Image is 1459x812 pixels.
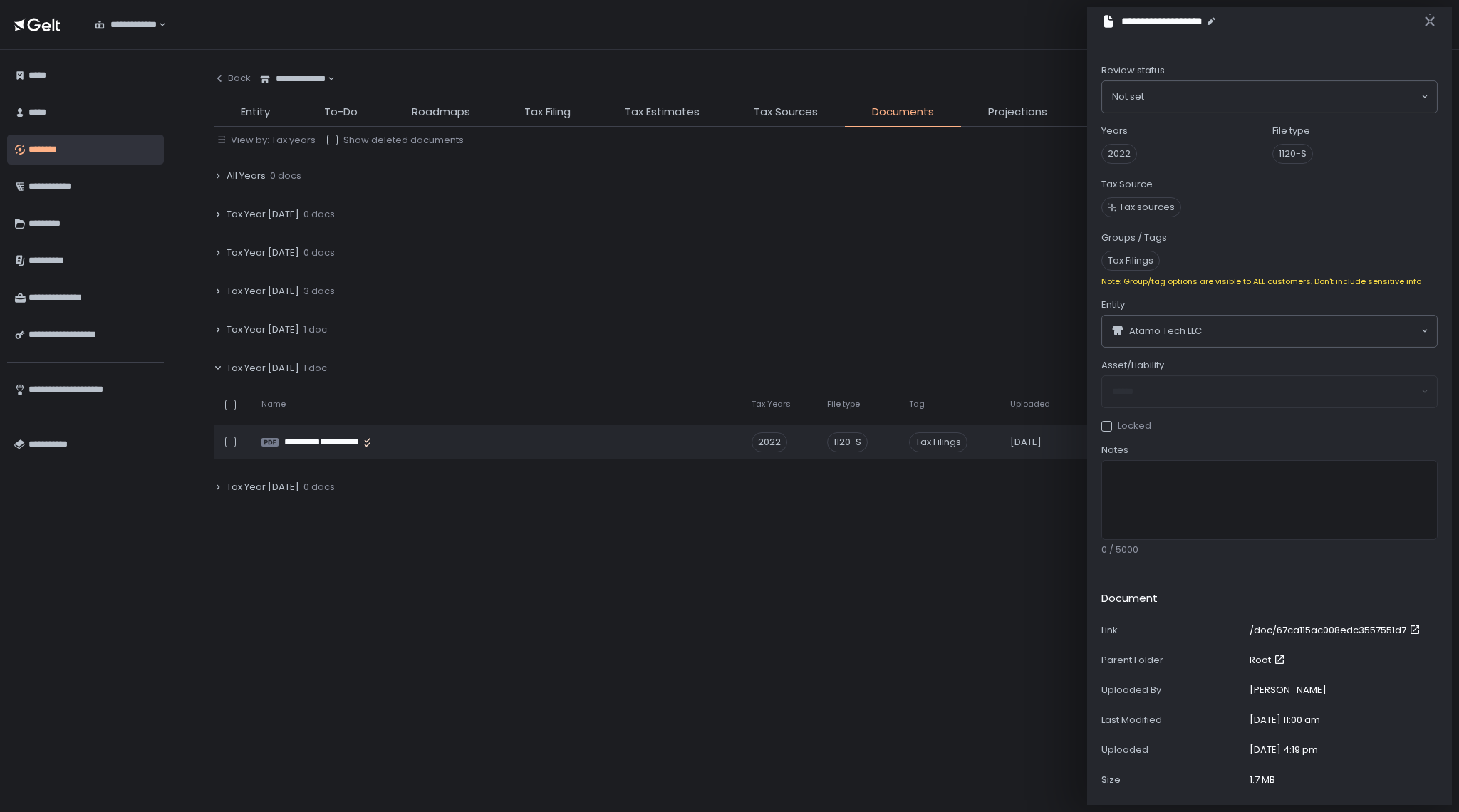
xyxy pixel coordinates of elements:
label: Groups / Tags [1101,231,1167,244]
span: File type [827,399,860,410]
span: 1120-S [1272,144,1313,164]
div: Link [1101,624,1244,637]
div: Parent Folder [1101,654,1244,667]
div: Last Modified [1101,714,1244,727]
span: Tax sources [1119,201,1175,214]
div: [DATE] 4:19 pm [1250,744,1318,756]
div: [DATE] 11:00 am [1250,714,1320,727]
input: Search for option [157,18,157,32]
span: To-Do [324,104,358,120]
span: Notes [1101,444,1128,457]
a: /doc/67ca115ac008edc3557551d7 [1250,624,1423,637]
div: Search for option [1102,81,1437,113]
span: Tax Year [DATE] [227,362,299,375]
a: Root [1250,654,1288,667]
span: 1 doc [303,362,327,375]
span: Projections [988,104,1047,120]
span: Tax Filing [524,104,571,120]
div: Search for option [1102,316,1437,347]
div: Uploaded [1101,744,1244,756]
div: [PERSON_NAME] [1250,684,1326,697]
span: 1 doc [303,323,327,336]
span: Atamo Tech LLC [1129,325,1202,338]
span: 3 docs [303,285,335,298]
span: Tax Year [DATE] [227,481,299,494]
div: Back [214,72,251,85]
span: Entity [1101,298,1125,311]
div: 0 / 5000 [1101,543,1438,556]
span: 0 docs [303,481,335,494]
span: Name [261,399,286,410]
span: All Years [227,170,266,182]
div: Note: Group/tag options are visible to ALL customers. Don't include sensitive info [1101,276,1438,287]
span: Tax Filings [1101,251,1160,271]
div: Search for option [85,10,166,40]
label: File type [1272,125,1310,137]
span: Tax Year [DATE] [227,323,299,336]
span: Tax Years [752,399,791,410]
span: 0 docs [270,170,301,182]
span: Tax Sources [754,104,818,120]
span: Documents [872,104,934,120]
div: Search for option [251,64,335,94]
div: 1.7 MB [1250,774,1275,786]
span: Review status [1101,64,1165,77]
span: Tax Year [DATE] [227,246,299,259]
span: 0 docs [303,246,335,259]
input: Search for option [1202,324,1420,338]
button: Back [214,64,251,93]
input: Search for option [1144,90,1420,104]
span: Entity [241,104,270,120]
span: Tax Estimates [625,104,700,120]
div: Size [1101,774,1244,786]
span: [DATE] [1010,436,1042,449]
span: Not set [1112,90,1144,104]
h2: Document [1101,590,1158,607]
button: View by: Tax years [217,134,316,147]
label: Tax Source [1101,178,1153,191]
span: Roadmaps [412,104,470,120]
div: Uploaded By [1101,684,1244,697]
span: Tag [909,399,925,410]
span: Asset/Liability [1101,359,1164,372]
span: Uploaded [1010,399,1050,410]
span: Tax Year [DATE] [227,208,299,221]
span: 0 docs [303,208,335,221]
span: Tax Filings [909,432,967,452]
label: Years [1101,125,1128,137]
div: 1120-S [827,432,868,452]
span: 2022 [1101,144,1137,164]
div: 2022 [752,432,787,452]
span: Tax Year [DATE] [227,285,299,298]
